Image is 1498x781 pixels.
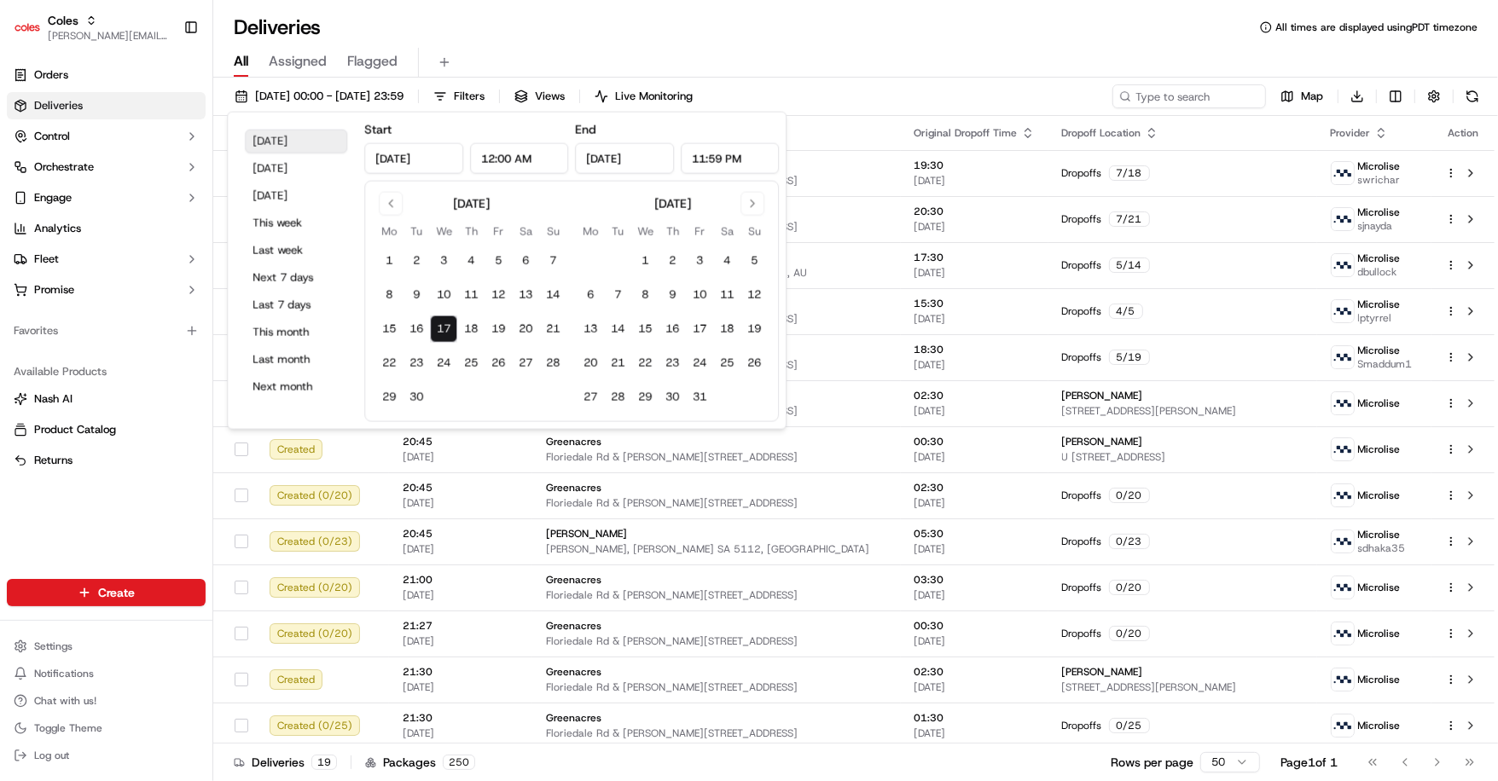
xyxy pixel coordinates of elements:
button: 8 [375,281,403,309]
button: 17 [430,315,457,343]
span: Flagged [347,51,398,72]
th: Tuesday [403,223,430,240]
span: 20:45 [403,527,519,541]
span: Microlise [1358,673,1401,686]
span: [DATE] [403,450,519,464]
button: 5 [740,247,768,275]
span: Dropoffs [1062,258,1102,272]
img: microlise_logo.jpeg [1332,162,1354,184]
span: [STREET_ADDRESS][PERSON_NAME] [1062,680,1303,694]
h1: Deliveries [234,14,321,41]
span: [PERSON_NAME][EMAIL_ADDRESS][DOMAIN_NAME] [48,29,170,43]
button: Last month [245,348,347,372]
a: Analytics [7,215,206,242]
button: ColesColes[PERSON_NAME][EMAIL_ADDRESS][DOMAIN_NAME] [7,7,177,48]
button: 21 [539,315,566,343]
button: 31 [686,384,713,411]
span: Microlise [1358,252,1401,265]
a: Returns [14,453,199,468]
div: 0 / 20 [1109,580,1150,595]
span: Orders [34,67,68,83]
button: Live Monitoring [587,84,700,108]
span: [DATE] [403,588,519,602]
button: Nash AI [7,385,206,413]
span: [DATE] [403,680,519,694]
button: 17 [686,315,713,343]
button: 25 [713,350,740,377]
div: 7 / 21 [1109,211,1150,227]
input: Time [681,143,780,174]
span: 21:00 [403,573,519,587]
label: Start [364,122,392,137]
img: 1736555255976-a54dd68f-1ca7-489b-9aae-adbdc363a1c4 [34,264,48,278]
button: Filters [426,84,492,108]
span: 02:30 [914,481,1035,495]
span: Microlise [1358,205,1401,219]
span: [PERSON_NAME] [546,527,627,541]
button: 3 [686,247,713,275]
th: Saturday [713,223,740,240]
span: [PERSON_NAME] [1062,389,1143,402]
button: Refresh [1460,84,1484,108]
span: Dropoffs [1062,304,1102,318]
button: 18 [713,315,740,343]
button: [DATE] [245,184,347,208]
span: 15:30 [914,297,1035,310]
span: Microlise [1358,396,1401,410]
button: Go to next month [740,192,764,216]
span: Toggle Theme [34,721,102,735]
div: 📗 [17,382,31,396]
div: [DATE] [654,195,691,212]
span: 20:45 [403,435,519,448]
button: Chat with us! [7,689,206,713]
button: Go to previous month [379,192,403,216]
span: Floriedale Rd & [PERSON_NAME][STREET_ADDRESS] [546,634,887,648]
th: Wednesday [430,223,457,240]
a: 💻API Documentation [137,373,281,404]
button: Coles [48,12,78,29]
img: microlise_logo.jpeg [1332,300,1354,322]
button: Log out [7,743,206,767]
button: 20 [577,350,604,377]
img: microlise_logo.jpeg [1332,346,1354,368]
span: Notifications [34,667,94,680]
button: 26 [740,350,768,377]
div: Favorites [7,317,206,344]
button: 23 [659,350,686,377]
span: Microlise [1358,298,1401,311]
span: 21:30 [403,665,519,679]
span: [DATE] [403,634,519,648]
button: 4 [457,247,485,275]
button: 1 [631,247,659,275]
button: 13 [512,281,539,309]
span: Greenacres [546,435,601,448]
span: [DATE] [914,496,1035,510]
img: Asif Zaman Khan [17,247,44,275]
button: Fleet [7,246,206,273]
input: Date [364,143,463,174]
button: [DATE] [245,130,347,153]
span: Greenacres [546,481,601,495]
img: microlise_logo.jpeg [1332,392,1354,414]
span: 20:30 [914,205,1035,218]
span: Chat with us! [34,694,96,708]
span: Provider [1331,126,1371,140]
span: • [142,310,148,323]
img: 1736555255976-a54dd68f-1ca7-489b-9aae-adbdc363a1c4 [34,310,48,324]
img: microlise_logo.jpeg [1332,668,1354,691]
div: 0 / 23 [1109,534,1150,549]
span: 03:30 [914,573,1035,587]
img: Coles [14,14,41,41]
span: Microlise [1358,581,1401,594]
button: Orchestrate [7,153,206,181]
div: Available Products [7,358,206,385]
span: 02:30 [914,665,1035,679]
span: Floriedale Rd & [PERSON_NAME][STREET_ADDRESS] [546,680,887,694]
span: [DATE] [914,588,1035,602]
button: 21 [604,350,631,377]
span: All times are displayed using PDT timezone [1275,20,1478,34]
span: [DATE] [403,726,519,740]
span: 20:45 [403,481,519,495]
a: Deliveries [7,92,206,119]
button: Next 7 days [245,266,347,290]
